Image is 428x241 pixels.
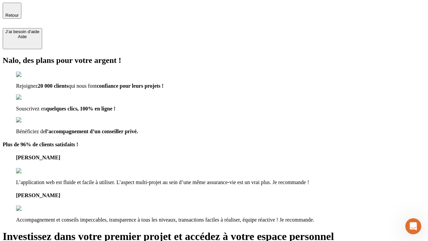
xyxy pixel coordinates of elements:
img: checkmark [16,117,45,123]
span: quelques clics, 100% en ligne ! [46,106,115,111]
img: checkmark [16,94,45,100]
img: reviews stars [16,168,49,174]
p: Accompagnement et conseils impeccables, transparence à tous les niveaux, transactions faciles à r... [16,217,425,223]
span: confiance pour leurs projets ! [97,83,164,89]
span: Rejoignez [16,83,38,89]
h4: [PERSON_NAME] [16,155,425,161]
span: Retour [5,13,19,18]
div: J’ai besoin d'aide [5,29,39,34]
p: L’application web est fluide et facile à utiliser. L’aspect multi-projet au sein d’une même assur... [16,179,425,185]
span: 20 000 clients [38,83,69,89]
button: J’ai besoin d'aideAide [3,28,42,49]
img: checkmark [16,72,45,78]
span: Bénéficiez de [16,129,45,134]
iframe: Intercom live chat [405,218,421,234]
span: qui nous font [68,83,96,89]
h4: [PERSON_NAME] [16,192,425,198]
img: reviews stars [16,206,49,212]
span: l’accompagnement d’un conseiller privé. [45,129,138,134]
div: Aide [5,34,39,39]
h2: Nalo, des plans pour votre argent ! [3,56,425,65]
button: Retour [3,3,21,19]
span: Souscrivez en [16,106,46,111]
h4: Plus de 96% de clients satisfaits ! [3,142,425,148]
